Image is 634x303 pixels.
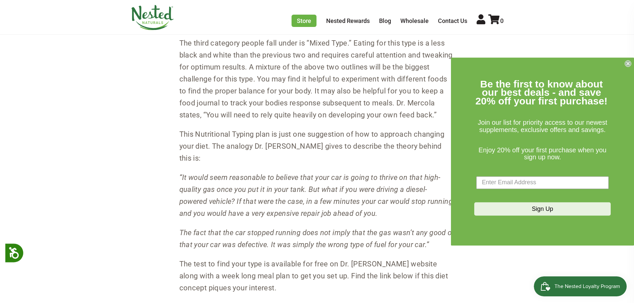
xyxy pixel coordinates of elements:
[179,128,455,164] p: This Nutritional Typing plan is just one suggestion of how to approach changing your diet. The an...
[451,58,634,245] div: FLYOUT Form
[179,258,455,294] p: The test to find your type is available for free on Dr. [PERSON_NAME] website along with a week l...
[179,228,455,249] em: The fact that the car stopped running does not imply that the gas wasn’t any good or that your ca...
[479,146,606,161] span: Enjoy 20% off your first purchase when you sign up now.
[476,78,608,106] span: Be the first to know about our best deals - and save 20% off your first purchase!
[400,17,429,24] a: Wholesale
[326,17,370,24] a: Nested Rewards
[474,202,611,216] button: Sign Up
[131,5,174,30] img: Nested Naturals
[478,119,607,134] span: Join our list for priority access to our newest supplements, exclusive offers and savings.
[179,37,455,121] p: The third category people fall under is “Mixed Type.” Eating for this type is a less black and wh...
[179,173,454,218] em: “It would seem reasonable to believe that your car is going to thrive on that high-quality gas on...
[379,17,391,24] a: Blog
[625,60,631,67] button: Close dialog
[500,17,504,24] span: 0
[488,17,504,24] a: 0
[438,17,467,24] a: Contact Us
[534,276,627,296] iframe: Button to open loyalty program pop-up
[292,15,317,27] a: Store
[476,176,609,189] input: Enter Email Address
